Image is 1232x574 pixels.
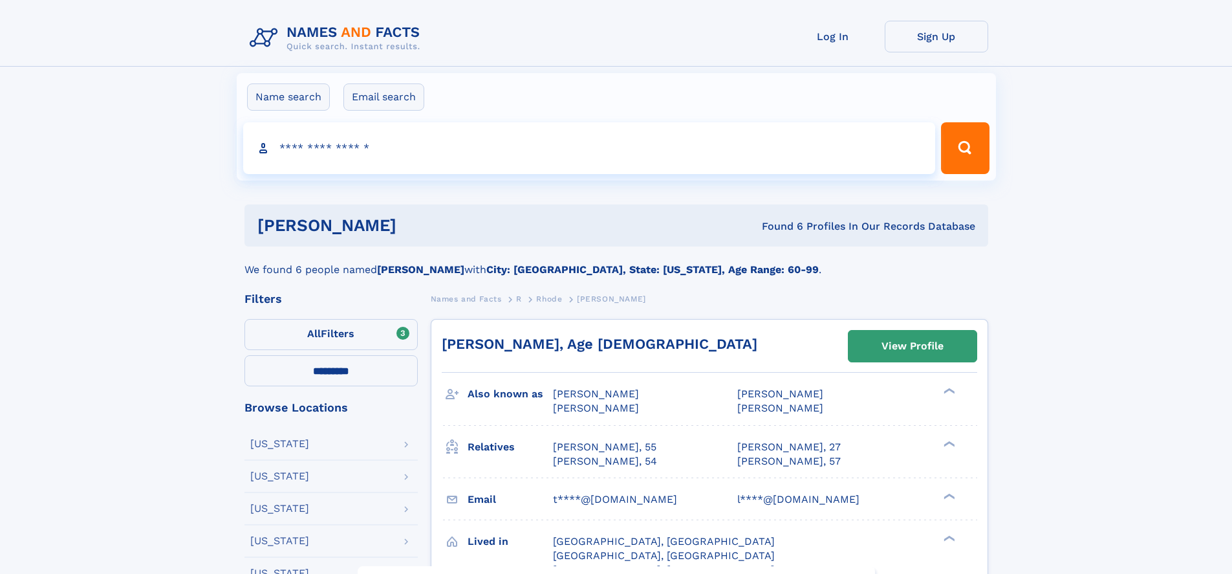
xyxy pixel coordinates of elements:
[940,534,956,542] div: ❯
[940,387,956,395] div: ❯
[250,471,309,481] div: [US_STATE]
[377,263,464,276] b: [PERSON_NAME]
[553,454,657,469] a: [PERSON_NAME], 54
[885,21,988,52] a: Sign Up
[244,402,418,414] div: Browse Locations
[553,549,775,562] span: [GEOGRAPHIC_DATA], [GEOGRAPHIC_DATA]
[737,454,841,469] a: [PERSON_NAME], 57
[468,531,553,553] h3: Lived in
[553,535,775,547] span: [GEOGRAPHIC_DATA], [GEOGRAPHIC_DATA]
[247,83,330,111] label: Name search
[468,489,553,511] h3: Email
[940,492,956,500] div: ❯
[431,291,502,307] a: Names and Facts
[536,291,562,307] a: Rhode
[486,263,819,276] b: City: [GEOGRAPHIC_DATA], State: [US_STATE], Age Range: 60-99
[577,294,646,304] span: [PERSON_NAME]
[257,217,579,234] h1: [PERSON_NAME]
[553,388,639,400] span: [PERSON_NAME]
[553,402,639,414] span: [PERSON_NAME]
[553,440,656,454] a: [PERSON_NAME], 55
[881,331,944,361] div: View Profile
[579,219,975,234] div: Found 6 Profiles In Our Records Database
[468,436,553,458] h3: Relatives
[536,294,562,304] span: Rhode
[737,402,823,414] span: [PERSON_NAME]
[940,439,956,448] div: ❯
[848,331,977,362] a: View Profile
[244,293,418,305] div: Filters
[250,536,309,546] div: [US_STATE]
[244,21,431,56] img: Logo Names and Facts
[343,83,424,111] label: Email search
[250,439,309,449] div: [US_STATE]
[781,21,885,52] a: Log In
[244,247,988,278] div: We found 6 people named with .
[468,383,553,405] h3: Also known as
[737,440,841,454] a: [PERSON_NAME], 27
[442,336,757,352] a: [PERSON_NAME], Age [DEMOGRAPHIC_DATA]
[250,503,309,514] div: [US_STATE]
[737,388,823,400] span: [PERSON_NAME]
[243,122,936,174] input: search input
[516,294,522,304] span: R
[307,327,321,340] span: All
[244,319,418,350] label: Filters
[516,291,522,307] a: R
[941,122,989,174] button: Search Button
